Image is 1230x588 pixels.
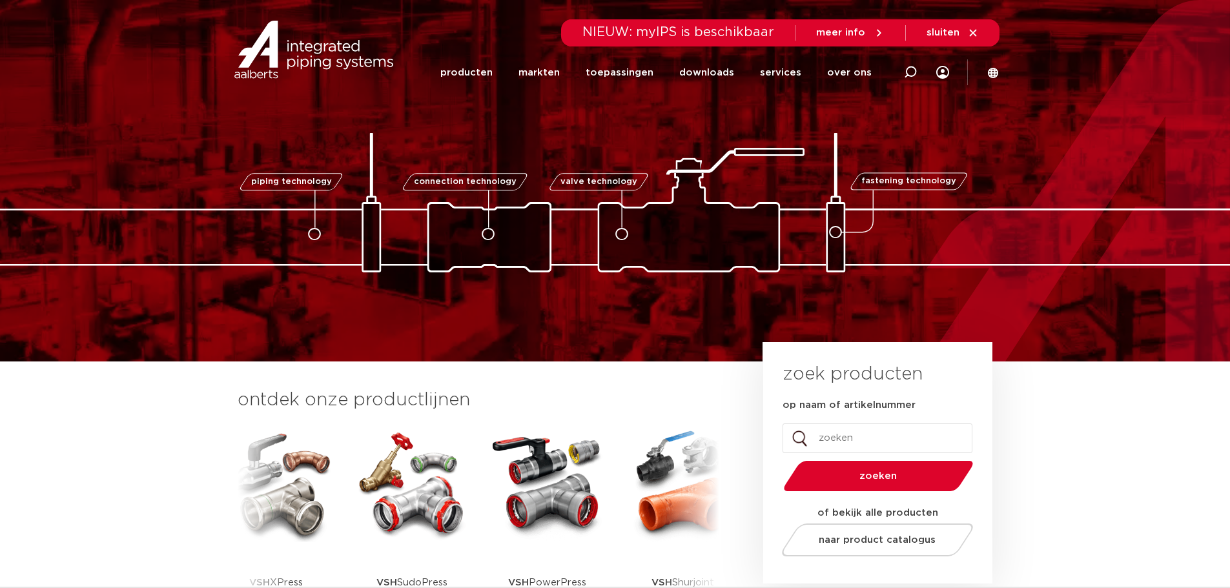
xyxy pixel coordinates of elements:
[440,48,872,97] nav: Menu
[778,523,976,556] a: naar product catalogus
[819,535,936,545] span: naar product catalogus
[518,48,560,97] a: markten
[927,27,979,39] a: sluiten
[586,48,653,97] a: toepassingen
[508,578,529,587] strong: VSH
[778,460,978,492] button: zoeken
[783,399,916,412] label: op naam of artikelnummer
[861,177,956,186] span: fastening technology
[238,387,719,413] h3: ontdek onze productlijnen
[251,177,332,186] span: piping technology
[376,578,397,587] strong: VSH
[927,28,959,37] span: sluiten
[783,361,923,387] h3: zoek producten
[679,48,734,97] a: downloads
[440,48,493,97] a: producten
[413,177,516,186] span: connection technology
[817,508,938,518] strong: of bekijk alle producten
[582,26,774,39] span: NIEUW: myIPS is beschikbaar
[783,423,972,453] input: zoeken
[249,578,270,587] strong: VSH
[651,578,672,587] strong: VSH
[560,177,637,186] span: valve technology
[816,27,885,39] a: meer info
[816,28,865,37] span: meer info
[760,48,801,97] a: services
[827,48,872,97] a: over ons
[817,471,940,481] span: zoeken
